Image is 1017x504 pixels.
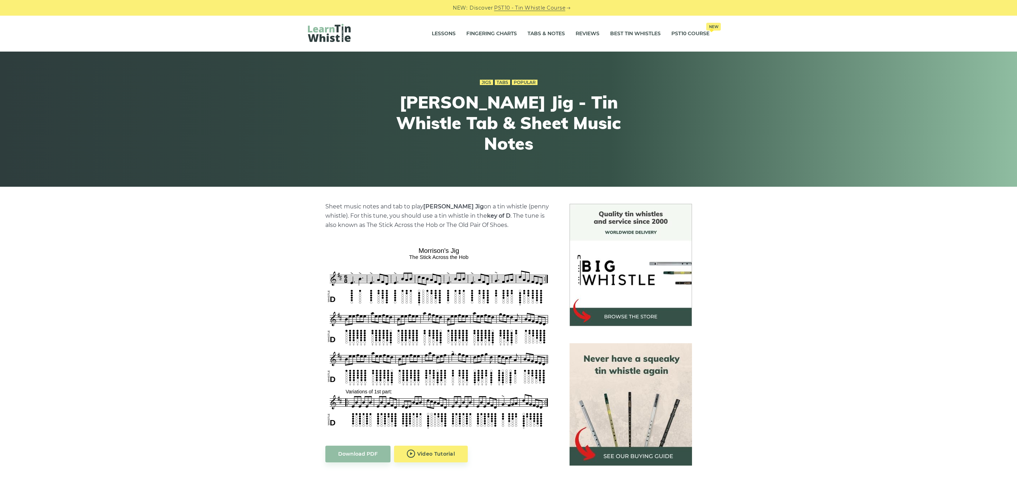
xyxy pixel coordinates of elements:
a: Fingering Charts [466,25,517,43]
p: Sheet music notes and tab to play on a tin whistle (penny whistle). For this tune, you should use... [325,202,552,230]
a: PST10 CourseNew [671,25,709,43]
img: tin whistle buying guide [570,343,692,466]
a: Video Tutorial [394,446,468,462]
a: Jigs [480,80,493,85]
span: New [706,23,721,31]
a: Reviews [576,25,599,43]
a: Popular [512,80,538,85]
img: LearnTinWhistle.com [308,24,351,42]
a: Best Tin Whistles [610,25,661,43]
a: Lessons [432,25,456,43]
img: Morrison's Jig Tin Whistle Tabs & Sheet Music [325,244,552,431]
a: Download PDF [325,446,390,462]
a: Tabs & Notes [528,25,565,43]
strong: [PERSON_NAME] Jig [423,203,484,210]
strong: key of D [487,212,510,219]
h1: [PERSON_NAME] Jig - Tin Whistle Tab & Sheet Music Notes [378,92,640,154]
img: BigWhistle Tin Whistle Store [570,204,692,326]
a: Tabs [495,80,510,85]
